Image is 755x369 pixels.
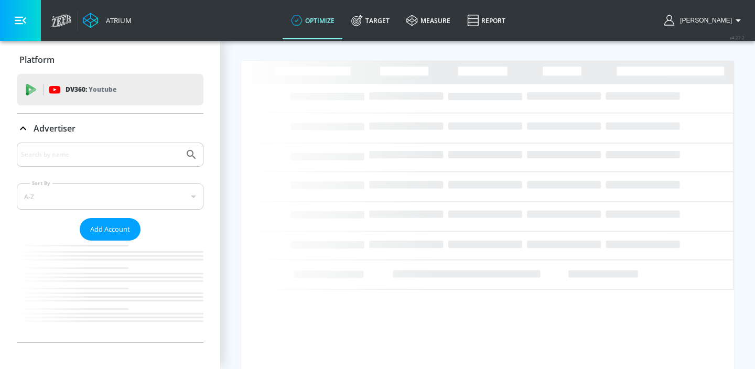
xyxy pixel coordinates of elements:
[459,2,514,39] a: Report
[30,180,52,187] label: Sort By
[664,14,745,27] button: [PERSON_NAME]
[102,16,132,25] div: Atrium
[398,2,459,39] a: measure
[17,183,203,210] div: A-Z
[17,45,203,74] div: Platform
[66,84,116,95] p: DV360:
[283,2,343,39] a: optimize
[17,114,203,143] div: Advertiser
[17,241,203,342] nav: list of Advertiser
[676,17,732,24] span: login as: anthony.rios@zefr.com
[17,143,203,342] div: Advertiser
[17,74,203,105] div: DV360: Youtube
[21,148,180,161] input: Search by name
[19,54,55,66] p: Platform
[80,218,141,241] button: Add Account
[34,123,75,134] p: Advertiser
[83,13,132,28] a: Atrium
[89,84,116,95] p: Youtube
[730,35,745,40] span: v 4.22.2
[343,2,398,39] a: Target
[90,223,130,235] span: Add Account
